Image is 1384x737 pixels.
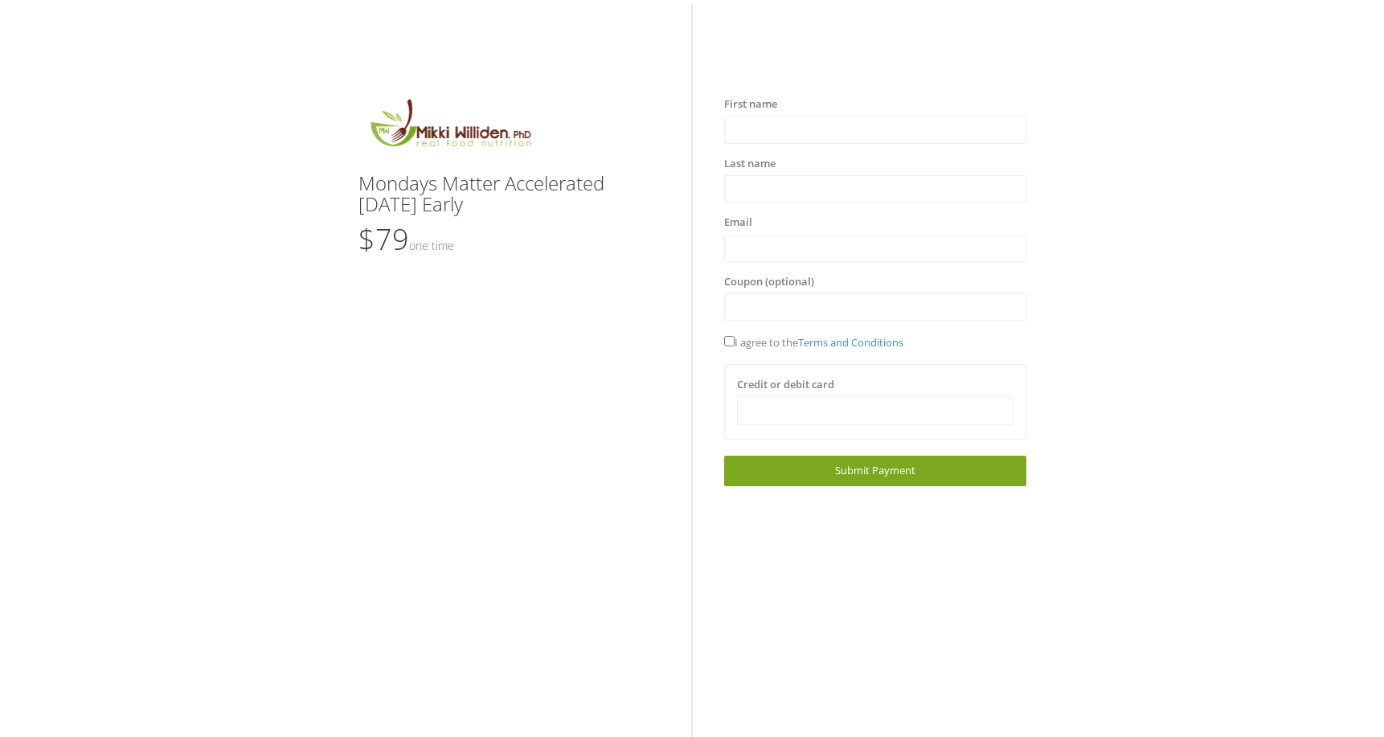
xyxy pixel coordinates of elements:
img: MikkiLogoMain.png [358,96,542,157]
a: Terms and Conditions [798,335,903,350]
span: Submit Payment [835,463,915,477]
h3: Mondays Matter Accelerated [DATE] Early [358,173,661,215]
iframe: Secure card payment input frame [747,404,1003,418]
a: Submit Payment [724,456,1026,485]
label: Email [724,215,752,231]
label: First name [724,96,777,113]
label: Credit or debit card [737,377,834,393]
small: One time [409,238,454,253]
label: Coupon (optional) [724,274,814,290]
label: Last name [724,156,776,172]
span: I agree to the [724,335,903,350]
span: $79 [358,219,454,259]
